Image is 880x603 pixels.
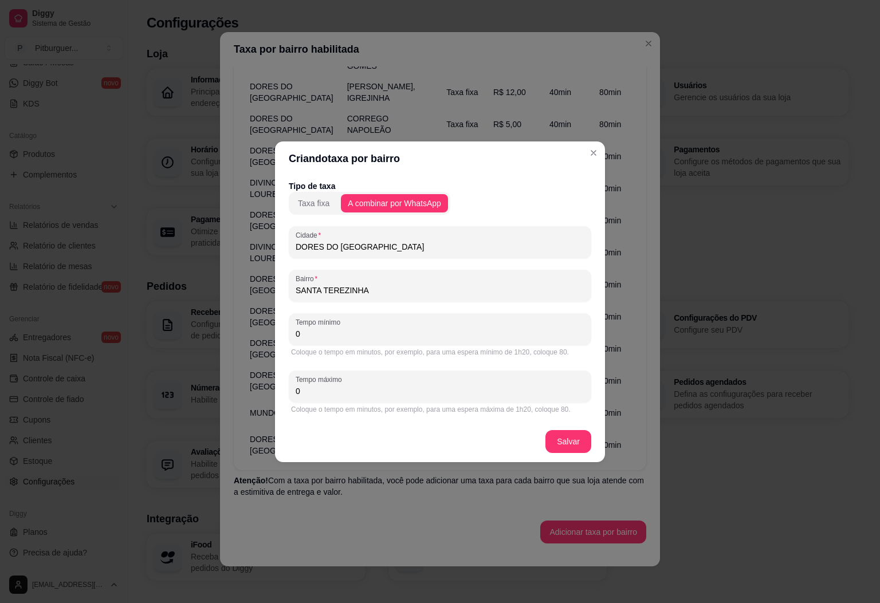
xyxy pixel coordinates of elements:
label: Cidade [296,230,325,240]
input: Tempo máximo [296,385,584,397]
p: Tipo de taxa [289,180,591,192]
label: Tempo máximo [296,375,345,384]
input: Bairro [296,285,584,296]
button: Salvar [545,430,591,453]
label: Tempo mínimo [296,317,344,327]
label: Bairro [296,274,321,283]
div: Coloque o tempo em minutos, por exemplo, para uma espera mínimo de 1h20, coloque 80. [291,348,589,357]
input: Tempo mínimo [296,328,584,340]
button: Close [584,144,603,162]
div: Coloque o tempo em minutos, por exemplo, para uma espera máxima de 1h20, coloque 80. [291,405,589,414]
header: Criando taxa por bairro [275,141,605,176]
input: Cidade [296,241,584,253]
div: A combinar por WhatsApp [348,198,441,209]
div: Taxa fixa [298,198,329,209]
